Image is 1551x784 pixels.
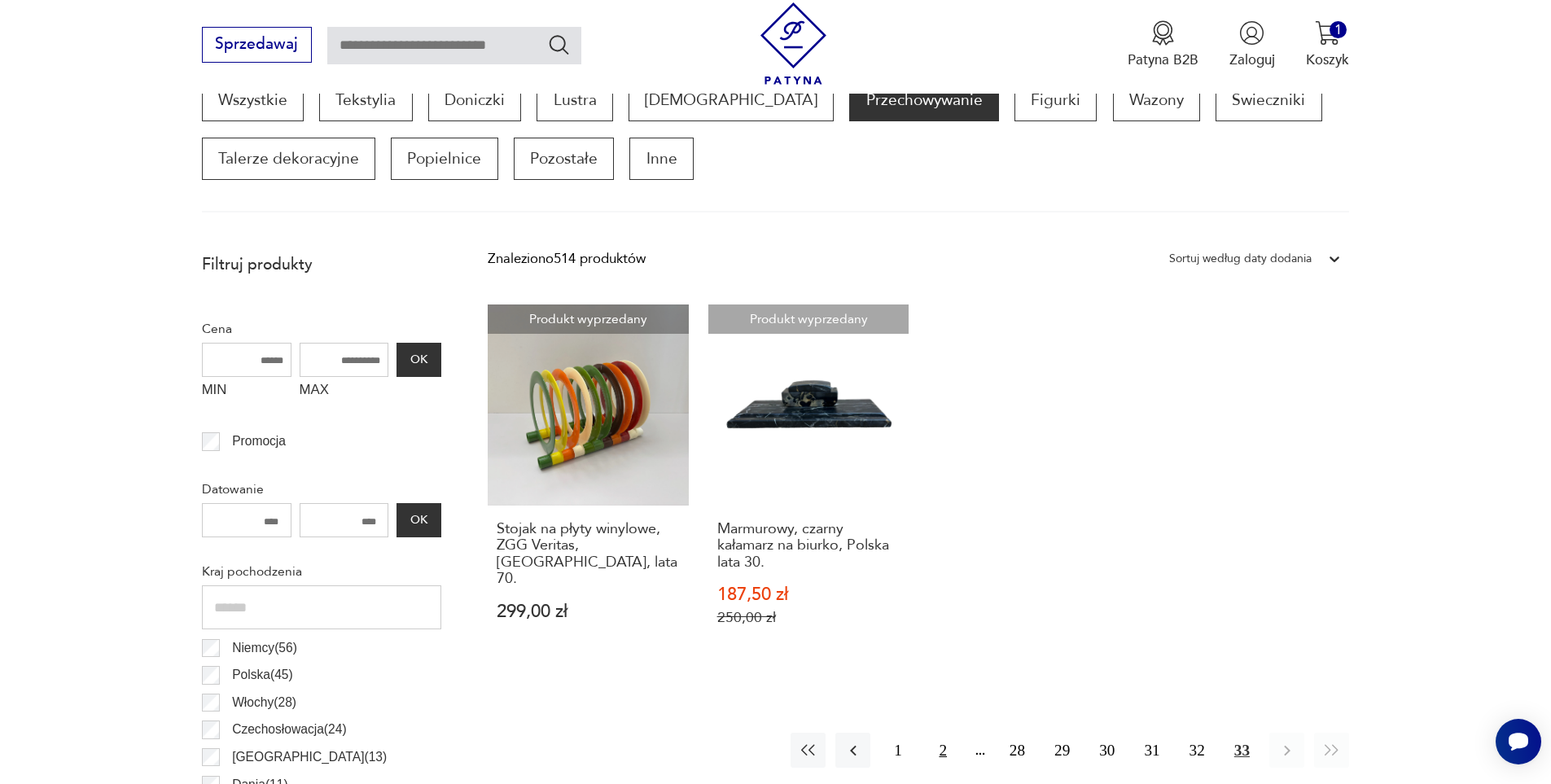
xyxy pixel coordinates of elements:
[397,343,440,377] button: OK
[1496,719,1541,764] iframe: Smartsupp widget button
[397,503,440,537] button: OK
[849,79,998,121] a: Przechowywanie
[232,692,296,713] p: Włochy ( 28 )
[202,377,291,408] label: MIN
[202,79,304,121] a: Wszystkie
[1180,733,1215,768] button: 32
[1169,248,1312,269] div: Sortuj według daty dodania
[1113,79,1200,121] a: Wazony
[497,521,680,588] h3: Stojak na płyty winylowe, ZGG Veritas, [GEOGRAPHIC_DATA], lata 70.
[1306,50,1349,69] p: Koszyk
[1216,79,1321,121] a: Świeczniki
[319,79,412,121] a: Tekstylia
[202,561,441,582] p: Kraj pochodzenia
[232,664,293,685] p: Polska ( 45 )
[202,254,441,275] p: Filtruj produkty
[300,377,389,408] label: MAX
[1089,733,1124,768] button: 30
[202,39,312,52] a: Sprzedawaj
[629,138,693,180] a: Inne
[717,586,900,603] p: 187,50 zł
[428,79,521,121] a: Doniczki
[202,27,312,63] button: Sprzedawaj
[232,719,346,740] p: Czechosłowacja ( 24 )
[926,733,961,768] button: 2
[1134,733,1169,768] button: 31
[1128,50,1198,69] p: Patyna B2B
[1128,20,1198,69] a: Ikona medaluPatyna B2B
[232,431,286,452] p: Promocja
[1128,20,1198,69] button: Patyna B2B
[717,609,900,626] p: 250,00 zł
[547,33,571,56] button: Szukaj
[202,479,441,500] p: Datowanie
[752,2,835,85] img: Patyna - sklep z meblami i dekoracjami vintage
[1315,20,1340,46] img: Ikona koszyka
[488,304,689,664] a: Produkt wyprzedanyStojak na płyty winylowe, ZGG Veritas, Polska, lata 70.Stojak na płyty winylowe...
[488,248,646,269] div: Znaleziono 514 produktów
[202,138,375,180] a: Talerze dekoracyjne
[232,637,297,659] p: Niemcy ( 56 )
[1225,733,1260,768] button: 33
[1000,733,1035,768] button: 28
[1229,50,1275,69] p: Zaloguj
[1150,20,1176,46] img: Ikona medalu
[1045,733,1080,768] button: 29
[391,138,497,180] a: Popielnice
[497,603,680,620] p: 299,00 zł
[202,318,441,339] p: Cena
[717,521,900,571] h3: Marmurowy, czarny kałamarz na biurko, Polska lata 30.
[880,733,915,768] button: 1
[514,138,614,180] a: Pozostałe
[537,79,612,121] a: Lustra
[232,747,387,768] p: [GEOGRAPHIC_DATA] ( 13 )
[708,304,909,664] a: Produkt wyprzedanyMarmurowy, czarny kałamarz na biurko, Polska lata 30.Marmurowy, czarny kałamarz...
[1014,79,1097,121] a: Figurki
[1229,20,1275,69] button: Zaloguj
[1239,20,1264,46] img: Ikonka użytkownika
[629,79,834,121] a: [DEMOGRAPHIC_DATA]
[1330,21,1347,38] div: 1
[1306,20,1349,69] button: 1Koszyk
